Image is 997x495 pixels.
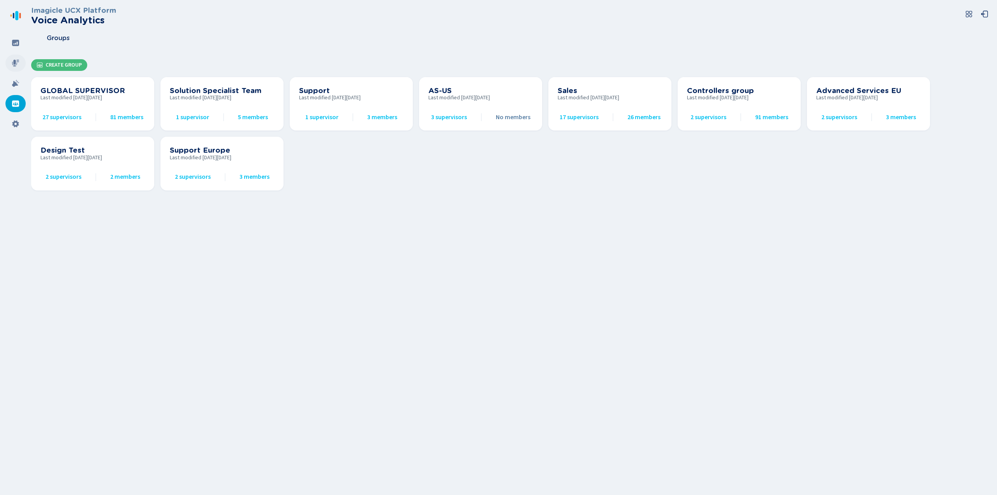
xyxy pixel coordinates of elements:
[110,173,140,180] span: 2 members
[12,59,19,67] svg: mic-fill
[176,114,209,121] span: 1 supervisor
[41,86,145,95] h3: GLOBAL SUPERVISOR
[558,95,662,101] span: Last modified [DATE][DATE]
[5,95,26,112] div: Groups
[560,114,599,121] span: 17 supervisors
[12,79,19,87] svg: alarm-filled
[431,114,467,121] span: 3 supervisors
[305,114,338,121] span: 1 supervisor
[41,95,145,101] span: Last modified [DATE][DATE]
[31,15,116,26] h2: Voice Analytics
[170,95,274,101] span: Last modified [DATE][DATE]
[5,75,26,92] div: Alarms
[12,39,19,47] svg: dashboard-filled
[886,114,916,121] span: 3 members
[627,114,661,121] span: 26 members
[687,86,791,95] h3: Controllers group
[31,59,87,71] button: Create Group
[816,86,921,95] h3: Advanced Services EU
[5,55,26,72] div: Recordings
[428,95,533,101] span: Last modified [DATE][DATE]
[299,86,403,95] h3: Support
[821,114,857,121] span: 2 supervisors
[46,173,81,180] span: 2 supervisors
[687,95,791,101] span: Last modified [DATE][DATE]
[41,155,145,161] span: Last modified [DATE][DATE]
[496,114,530,121] span: No members
[46,62,82,68] span: Create Group
[5,115,26,132] div: Settings
[5,34,26,51] div: Dashboard
[367,114,397,121] span: 3 members
[428,86,533,95] h3: AS-US
[110,114,143,121] span: 81 members
[755,114,788,121] span: 91 members
[299,95,403,101] span: Last modified [DATE][DATE]
[240,173,270,180] span: 3 members
[175,173,211,180] span: 2 supervisors
[37,62,43,68] svg: groups
[170,146,274,155] h3: Support Europe
[12,100,19,107] svg: groups-filled
[691,114,726,121] span: 2 supervisors
[238,114,268,121] span: 5 members
[170,155,274,161] span: Last modified [DATE][DATE]
[42,114,81,121] span: 27 supervisors
[31,6,116,15] h3: Imagicle UCX Platform
[41,146,145,155] h3: Design Test
[981,10,988,18] svg: box-arrow-left
[47,35,70,42] span: Groups
[558,86,662,95] h3: Sales
[816,95,921,101] span: Last modified [DATE][DATE]
[170,86,274,95] h3: Solution Specialist Team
